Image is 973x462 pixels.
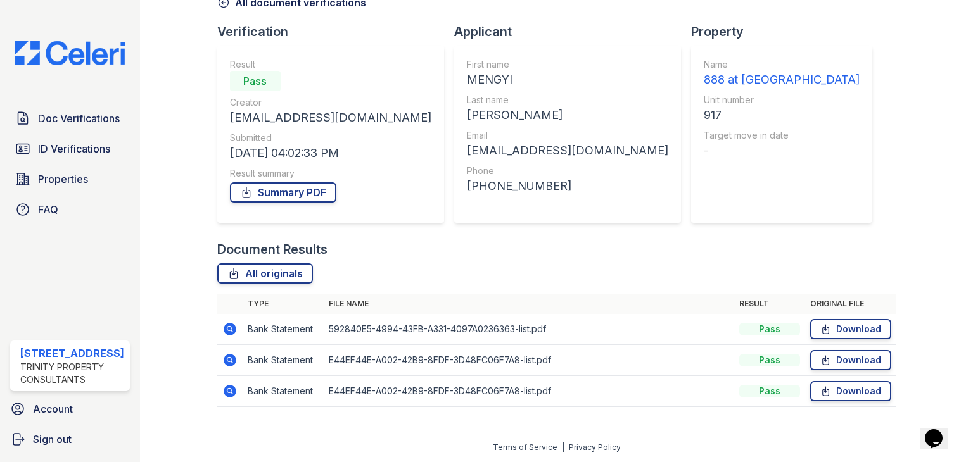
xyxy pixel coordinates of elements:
[704,58,860,89] a: Name 888 at [GEOGRAPHIC_DATA]
[38,141,110,156] span: ID Verifications
[230,71,281,91] div: Pass
[243,294,324,314] th: Type
[230,182,336,203] a: Summary PDF
[230,167,431,180] div: Result summary
[230,144,431,162] div: [DATE] 04:02:33 PM
[467,58,668,71] div: First name
[454,23,691,41] div: Applicant
[704,94,860,106] div: Unit number
[33,432,72,447] span: Sign out
[467,106,668,124] div: [PERSON_NAME]
[467,71,668,89] div: MENGYI
[704,106,860,124] div: 917
[920,411,960,449] iframe: chat widget
[38,202,58,217] span: FAQ
[20,346,125,361] div: [STREET_ADDRESS]
[243,314,324,345] td: Bank Statement
[467,129,668,142] div: Email
[33,401,73,416] span: Account
[324,376,734,407] td: E44EF44E-A002-42B9-8FDF-3D48FC06F7A8-list.pdf
[10,166,130,192] a: Properties
[810,350,891,370] a: Download
[324,314,734,345] td: 592840E5-4994-43FB-A331-4097A0236363-list.pdf
[739,323,800,335] div: Pass
[467,142,668,159] div: [EMAIL_ADDRESS][DOMAIN_NAME]
[467,165,668,177] div: Phone
[217,263,313,284] a: All originals
[810,381,891,401] a: Download
[324,294,734,314] th: File name
[10,136,130,161] a: ID Verifications
[5,427,135,452] a: Sign out
[569,442,621,452] a: Privacy Policy
[217,23,454,41] div: Verification
[10,106,130,131] a: Doc Verifications
[324,345,734,376] td: E44EF44E-A002-42B9-8FDF-3D48FC06F7A8-list.pdf
[230,58,431,71] div: Result
[243,376,324,407] td: Bank Statement
[704,129,860,142] div: Target move in date
[20,361,125,386] div: Trinity Property Consultants
[739,385,800,397] div: Pass
[562,442,564,452] div: |
[805,294,896,314] th: Original file
[5,396,135,421] a: Account
[217,240,328,258] div: Document Results
[230,132,431,144] div: Submitted
[704,71,860,89] div: 888 at [GEOGRAPHIC_DATA]
[243,345,324,376] td: Bank Statement
[230,96,431,109] div: Creator
[38,172,88,187] span: Properties
[704,142,860,159] div: -
[691,23,882,41] div: Property
[493,442,557,452] a: Terms of Service
[704,58,860,71] div: Name
[739,354,800,366] div: Pass
[810,319,891,339] a: Download
[230,109,431,127] div: [EMAIL_ADDRESS][DOMAIN_NAME]
[467,177,668,195] div: [PHONE_NUMBER]
[38,111,120,126] span: Doc Verifications
[734,294,805,314] th: Result
[5,41,135,65] img: CE_Logo_Blue-a8612792a0a2168367f1c8372b55b34899dd931a85d93a1a3d3e32e68fde9ad4.png
[10,197,130,222] a: FAQ
[467,94,668,106] div: Last name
